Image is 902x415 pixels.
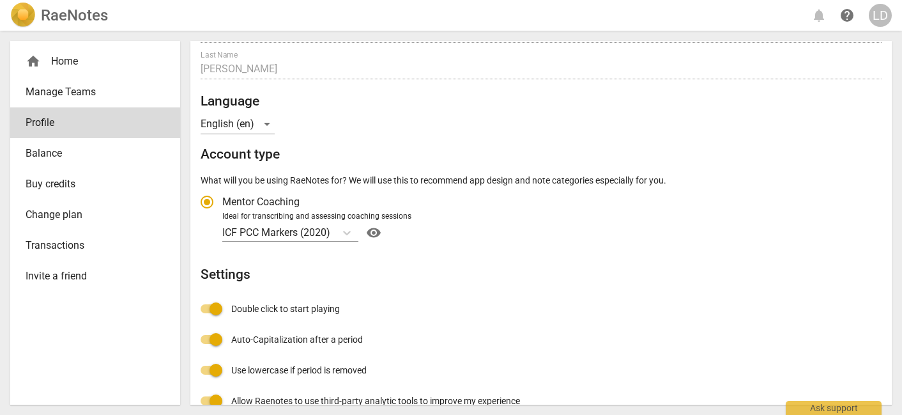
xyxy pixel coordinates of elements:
div: Ask support [786,401,882,415]
button: Help [363,223,384,243]
span: help [839,8,855,23]
span: Buy credits [26,176,155,192]
a: LogoRaeNotes [10,3,108,28]
a: Transactions [10,230,180,261]
span: visibility [363,225,384,240]
label: Last Name [201,51,238,59]
input: Ideal for transcribing and assessing coaching sessionsICF PCC Markers (2020)Help [332,226,334,239]
span: Mentor Coaching [222,194,300,209]
span: Manage Teams [26,84,155,100]
span: Double click to start playing [231,302,340,316]
span: Profile [26,115,155,130]
h2: Language [201,93,882,109]
a: Profile [10,107,180,138]
span: Change plan [26,207,155,223]
span: Use lowercase if period is removed [231,364,367,377]
div: English (en) [201,114,275,134]
span: Invite a friend [26,269,155,284]
span: Auto-Capitalization after a period [231,333,363,347]
div: Home [26,54,155,69]
div: Home [10,46,180,77]
span: Balance [26,146,155,161]
span: Allow Raenotes to use third-party analytic tools to improve my experience [231,395,520,408]
a: Buy credits [10,169,180,200]
a: Manage Teams [10,77,180,107]
a: Balance [10,138,180,169]
h2: Account type [201,146,882,162]
h2: Settings [201,267,882,283]
p: What will you be using RaeNotes for? We will use this to recommend app design and note categories... [201,174,882,187]
span: Transactions [26,238,155,253]
h2: RaeNotes [41,6,108,24]
a: Help [358,223,384,243]
p: ICF PCC Markers (2020) [222,225,330,240]
a: Change plan [10,200,180,230]
img: Logo [10,3,36,28]
button: LD [869,4,892,27]
a: Help [836,4,859,27]
a: Invite a friend [10,261,180,292]
div: Ideal for transcribing and assessing coaching sessions [222,211,878,223]
span: home [26,54,41,69]
div: Account type [201,187,882,243]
